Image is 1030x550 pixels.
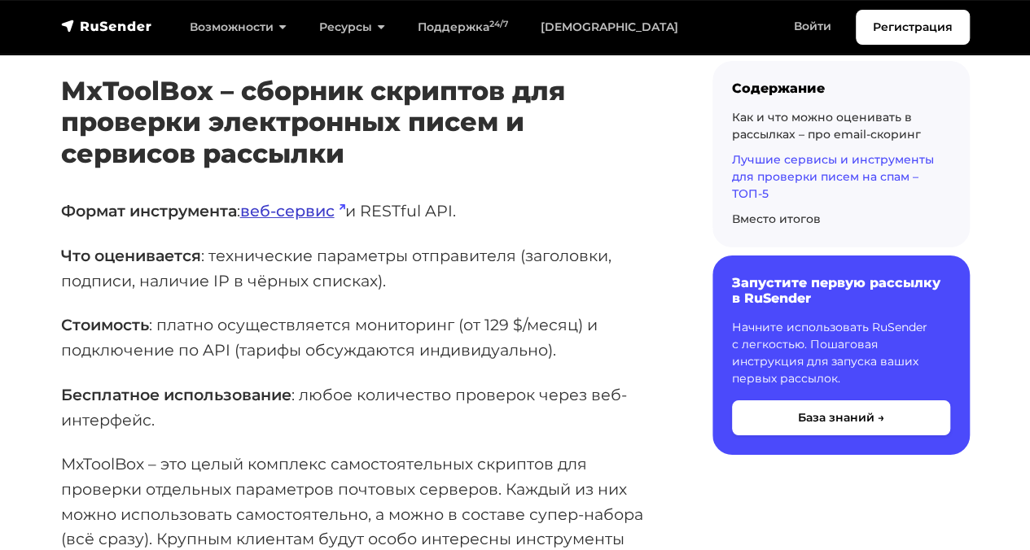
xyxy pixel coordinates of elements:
a: Как и что можно оценивать в рассылках – про email-скоринг [732,110,921,142]
a: Ресурсы [303,11,401,44]
h6: Запустите первую рассылку в RuSender [732,275,950,306]
strong: Бесплатное использование [61,385,291,404]
a: Возможности [173,11,303,44]
a: веб-сервис [240,201,345,220]
p: Начните использовать RuSender с легкостью. Пошаговая инструкция для запуска ваших первых рассылок. [732,320,950,388]
a: Поддержка24/7 [401,11,524,44]
a: [DEMOGRAPHIC_DATA] [524,11,695,44]
img: RuSender [61,18,152,34]
p: : технические параметры отправителя (заголовки, подписи, наличие IP в чёрных списках). [61,243,660,293]
p: : любое количество проверок через веб-интерфейс. [61,382,660,432]
h3: MxToolBox – сборник скриптов для проверки электронных писем и сервисов рассылки [61,76,660,169]
sup: 24/7 [489,19,508,29]
p: : и RESTful API. [61,199,660,224]
strong: Что оценивается [61,246,201,265]
strong: Формат инструмента [61,201,237,220]
a: Войти [778,10,848,43]
a: Лучшие сервисы и инструменты для проверки писем на спам – ТОП-5 [732,152,934,201]
button: База знаний → [732,401,950,436]
strong: Стоимость [61,315,149,334]
div: Содержание [732,81,950,96]
p: : платно осуществляется мониторинг (от 129 $/месяц) и подключение по API (тарифы обсуждаются инди... [61,312,660,362]
a: Запустите первую рассылку в RuSender Начните использовать RuSender с легкостью. Пошаговая инструк... [712,255,970,455]
a: Вместо итогов [732,212,821,226]
a: Регистрация [856,10,970,45]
